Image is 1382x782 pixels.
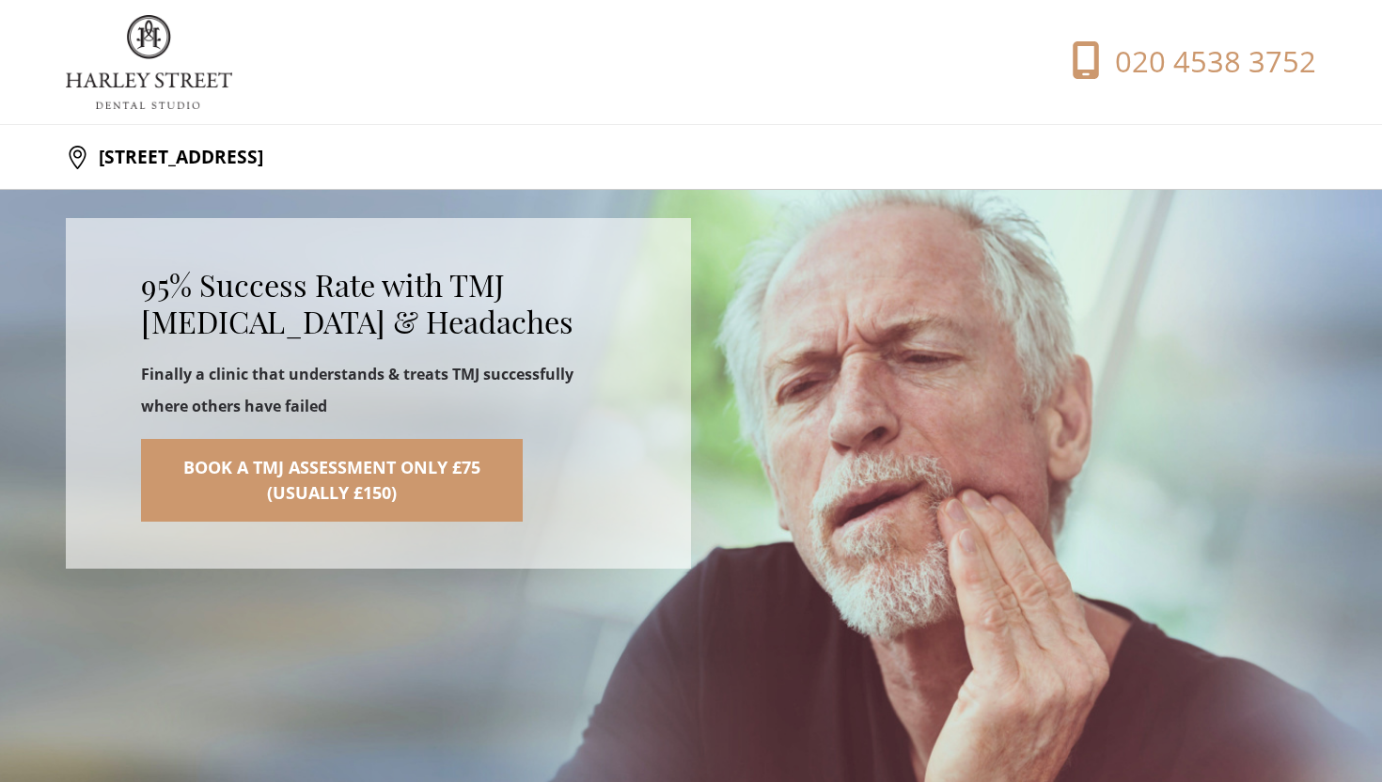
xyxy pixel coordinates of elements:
[89,138,263,176] p: [STREET_ADDRESS]
[1016,41,1316,83] a: 020 4538 3752
[141,364,573,416] strong: Finally a clinic that understands & treats TMJ successfully where others have failed
[141,439,523,522] a: Book a TMJ Assessment Only £75(Usually £150)
[66,15,232,109] img: logo.png
[141,267,616,340] h2: 95% Success Rate with TMJ [MEDICAL_DATA] & Headaches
